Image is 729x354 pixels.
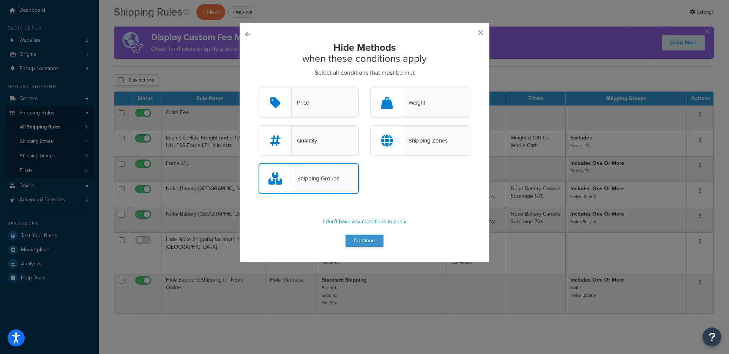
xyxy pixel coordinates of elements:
div: Quantity [292,135,317,146]
button: Continue [346,235,383,247]
h2: when these conditions apply [259,42,470,64]
div: Shipping Groups [292,173,339,184]
div: Shipping Zones [403,135,448,146]
div: Price [292,97,309,108]
button: Open Resource Center [702,327,721,346]
p: Select all conditions that must be met [259,67,470,78]
p: I don't have any conditions to apply [259,216,470,227]
div: Weight [403,97,425,108]
strong: Hide Methods [333,40,396,55]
